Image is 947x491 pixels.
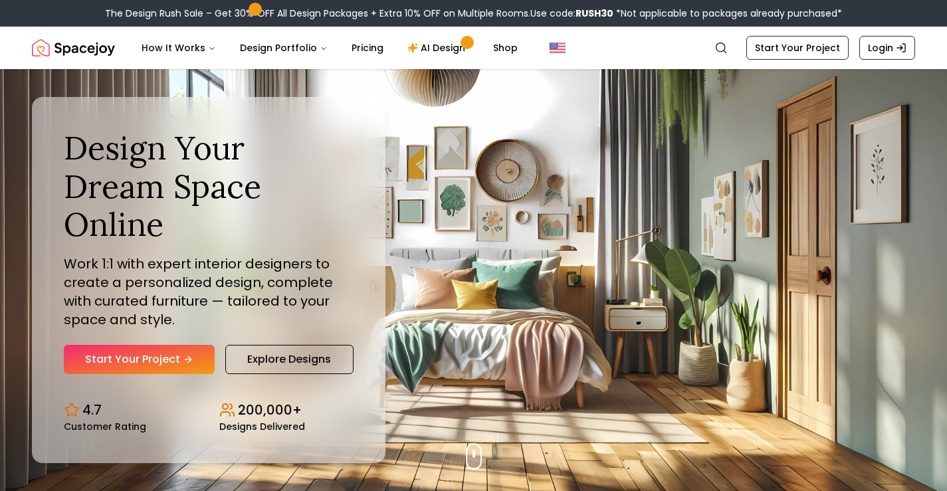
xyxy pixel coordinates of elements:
a: Start Your Project [64,345,215,374]
span: *Not applicable to packages already purchased* [613,7,842,20]
p: Work 1:1 with expert interior designers to create a personalized design, complete with curated fu... [64,254,354,329]
div: The Design Rush Sale – Get 30% OFF All Design Packages + Extra 10% OFF on Multiple Rooms. [105,7,842,20]
small: Designs Delivered [219,422,305,431]
button: How It Works [131,35,227,61]
p: 200,000+ [238,401,302,419]
p: 4.7 [82,401,102,419]
a: Explore Designs [225,345,354,374]
h1: Design Your Dream Space Online [64,129,354,244]
nav: Main [131,35,528,61]
img: United States [550,40,566,56]
a: AI Design [397,35,480,61]
a: Spacejoy [32,35,115,61]
nav: Global [32,27,915,69]
a: Login [859,36,915,60]
small: Customer Rating [64,422,146,431]
div: Design stats [64,390,354,431]
a: Pricing [341,35,394,61]
button: Design Portfolio [229,35,338,61]
span: Use code: [530,7,613,20]
img: Spacejoy Logo [32,35,115,61]
a: Shop [482,35,528,61]
b: RUSH30 [576,7,613,20]
a: Start Your Project [746,36,849,60]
